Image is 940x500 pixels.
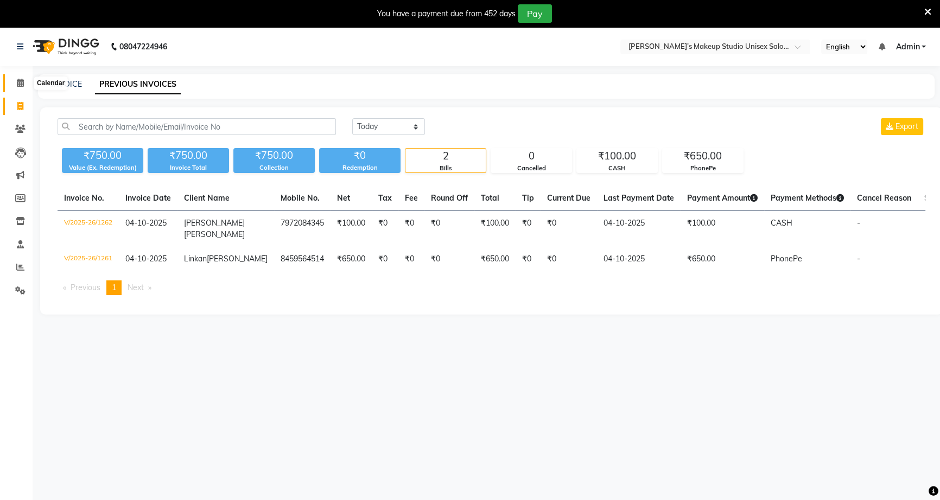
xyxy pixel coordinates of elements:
[207,254,268,264] span: [PERSON_NAME]
[34,77,67,90] div: Calendar
[405,193,418,203] span: Fee
[771,193,844,203] span: Payment Methods
[62,163,143,172] div: Value (Ex. Redemption)
[518,4,552,23] button: Pay
[233,148,315,163] div: ₹750.00
[274,247,331,272] td: 8459564514
[491,149,571,164] div: 0
[71,283,100,292] span: Previous
[184,254,207,264] span: Linkan
[857,218,860,228] span: -
[491,164,571,173] div: Cancelled
[541,211,597,247] td: ₹0
[337,193,350,203] span: Net
[377,8,516,20] div: You have a payment due from 452 days
[95,75,181,94] a: PREVIOUS INVOICES
[125,218,167,228] span: 04-10-2025
[405,164,486,173] div: Bills
[895,41,919,53] span: Admin
[516,211,541,247] td: ₹0
[378,193,392,203] span: Tax
[431,193,468,203] span: Round Off
[274,211,331,247] td: 7972084345
[64,193,104,203] span: Invoice No.
[233,163,315,172] div: Collection
[663,164,743,173] div: PhonePe
[424,211,474,247] td: ₹0
[372,247,398,272] td: ₹0
[58,211,119,247] td: V/2025-26/1262
[119,31,167,62] b: 08047224946
[319,148,401,163] div: ₹0
[112,283,116,292] span: 1
[184,229,245,239] span: [PERSON_NAME]
[577,164,657,173] div: CASH
[663,149,743,164] div: ₹650.00
[125,193,171,203] span: Invoice Date
[331,247,372,272] td: ₹650.00
[577,149,657,164] div: ₹100.00
[881,118,923,135] button: Export
[481,193,499,203] span: Total
[424,247,474,272] td: ₹0
[184,218,245,228] span: [PERSON_NAME]
[62,148,143,163] div: ₹750.00
[597,247,681,272] td: 04-10-2025
[28,31,102,62] img: logo
[281,193,320,203] span: Mobile No.
[681,211,764,247] td: ₹100.00
[857,254,860,264] span: -
[331,211,372,247] td: ₹100.00
[547,193,590,203] span: Current Due
[597,211,681,247] td: 04-10-2025
[319,163,401,172] div: Redemption
[516,247,541,272] td: ₹0
[541,247,597,272] td: ₹0
[128,283,144,292] span: Next
[125,254,167,264] span: 04-10-2025
[184,193,230,203] span: Client Name
[857,193,911,203] span: Cancel Reason
[474,211,516,247] td: ₹100.00
[604,193,674,203] span: Last Payment Date
[522,193,534,203] span: Tip
[771,218,792,228] span: CASH
[148,148,229,163] div: ₹750.00
[687,193,758,203] span: Payment Amount
[148,163,229,172] div: Invoice Total
[771,254,802,264] span: PhonePe
[58,247,119,272] td: V/2025-26/1261
[474,247,516,272] td: ₹650.00
[58,118,336,135] input: Search by Name/Mobile/Email/Invoice No
[58,280,925,295] nav: Pagination
[398,247,424,272] td: ₹0
[398,211,424,247] td: ₹0
[681,247,764,272] td: ₹650.00
[405,149,486,164] div: 2
[895,121,918,131] span: Export
[372,211,398,247] td: ₹0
